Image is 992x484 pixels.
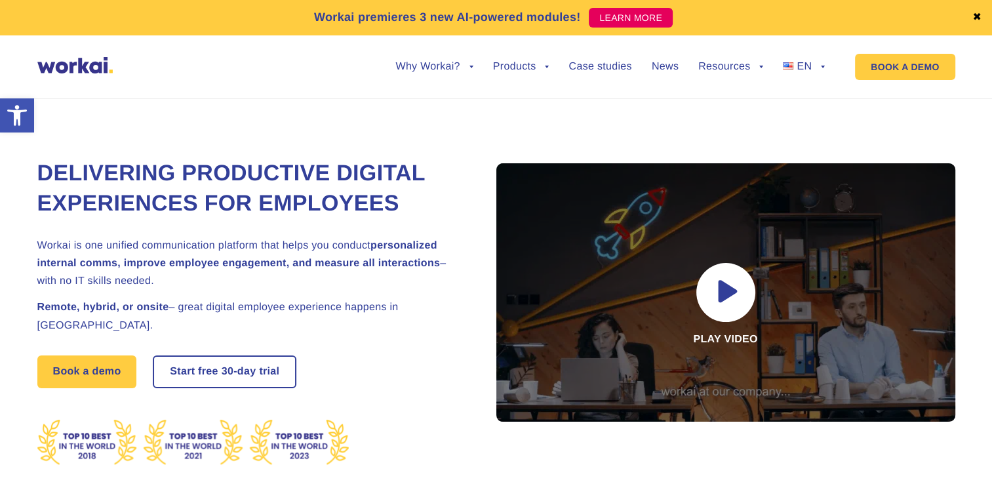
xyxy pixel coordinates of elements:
a: ✖ [972,12,982,23]
a: Resources [698,62,763,72]
a: Why Workai? [395,62,473,72]
h1: Delivering Productive Digital Experiences for Employees [37,159,464,219]
strong: Remote, hybrid, or onsite [37,302,169,313]
iframe: Popup CTA [7,371,361,477]
i: 30-day [222,367,256,377]
a: Book a demo [37,355,137,388]
p: Workai premieres 3 new AI-powered modules! [314,9,581,26]
a: Case studies [568,62,631,72]
h2: Workai is one unified communication platform that helps you conduct – with no IT skills needed. [37,237,464,291]
a: BOOK A DEMO [855,54,955,80]
div: Play video [496,163,955,422]
a: Products [493,62,549,72]
h2: – great digital employee experience happens in [GEOGRAPHIC_DATA]. [37,298,464,334]
a: Start free30-daytrial [154,357,295,387]
a: News [652,62,679,72]
span: EN [797,61,812,72]
a: LEARN MORE [589,8,673,28]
